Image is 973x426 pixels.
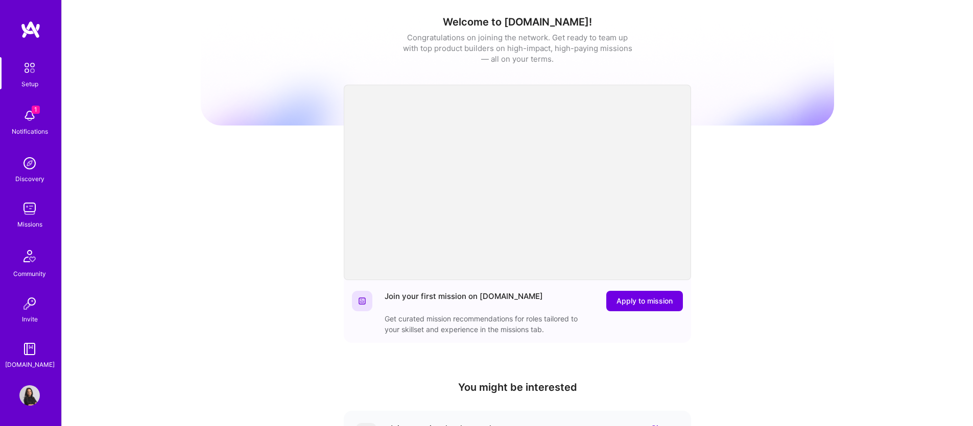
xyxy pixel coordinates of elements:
[17,219,42,230] div: Missions
[344,85,691,280] iframe: video
[402,32,632,64] div: Congratulations on joining the network. Get ready to team up with top product builders on high-im...
[19,339,40,359] img: guide book
[17,244,42,268] img: Community
[22,314,38,324] div: Invite
[12,126,48,137] div: Notifications
[19,106,40,126] img: bell
[15,173,44,184] div: Discovery
[19,57,40,79] img: setup
[358,297,366,305] img: Website
[385,313,589,335] div: Get curated mission recommendations for roles tailored to your skillset and experience in the mis...
[19,293,40,314] img: Invite
[19,385,40,406] img: User Avatar
[19,153,40,173] img: discovery
[606,291,683,311] button: Apply to mission
[5,359,55,370] div: [DOMAIN_NAME]
[17,385,42,406] a: User Avatar
[201,16,834,28] h1: Welcome to [DOMAIN_NAME]!
[32,106,40,114] span: 1
[20,20,41,39] img: logo
[21,79,38,89] div: Setup
[19,198,40,219] img: teamwork
[616,296,673,306] span: Apply to mission
[344,381,691,393] h4: You might be interested
[13,268,46,279] div: Community
[385,291,543,311] div: Join your first mission on [DOMAIN_NAME]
